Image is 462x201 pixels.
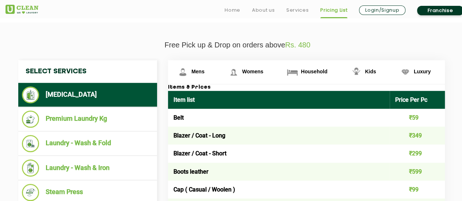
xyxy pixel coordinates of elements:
li: [MEDICAL_DATA] [22,86,153,103]
td: ₹349 [390,127,445,144]
span: Kids [365,69,376,74]
td: ₹299 [390,144,445,162]
th: Price Per Pc [390,91,445,109]
a: About us [252,6,275,15]
span: Womens [242,69,263,74]
a: Pricing List [320,6,347,15]
a: Login/Signup [359,5,405,15]
h3: Items & Prices [168,84,445,91]
li: Steam Press [22,184,153,201]
img: Steam Press [22,184,39,201]
img: Laundry - Wash & Fold [22,135,39,152]
img: Luxury [399,66,412,78]
th: Item list [168,91,390,109]
img: Household [286,66,299,78]
td: ₹59 [390,109,445,127]
img: UClean Laundry and Dry Cleaning [5,5,38,14]
a: Home [225,6,240,15]
span: Household [301,69,327,74]
img: Womens [227,66,240,78]
td: Cap ( Casual / Woolen ) [168,181,390,198]
img: Laundry - Wash & Iron [22,159,39,177]
h4: Select Services [18,60,157,83]
li: Laundry - Wash & Fold [22,135,153,152]
img: Mens [176,66,189,78]
td: Blazer / Coat - Short [168,144,390,162]
a: Services [286,6,309,15]
span: Mens [191,69,205,74]
td: Blazer / Coat - Long [168,127,390,144]
img: Kids [350,66,363,78]
span: Rs. 480 [285,41,310,49]
img: Premium Laundry Kg [22,111,39,128]
td: ₹599 [390,163,445,181]
td: ₹99 [390,181,445,198]
img: Dry Cleaning [22,86,39,103]
li: Laundry - Wash & Iron [22,159,153,177]
li: Premium Laundry Kg [22,111,153,128]
td: Belt [168,109,390,127]
td: Boots leather [168,163,390,181]
span: Luxury [414,69,431,74]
